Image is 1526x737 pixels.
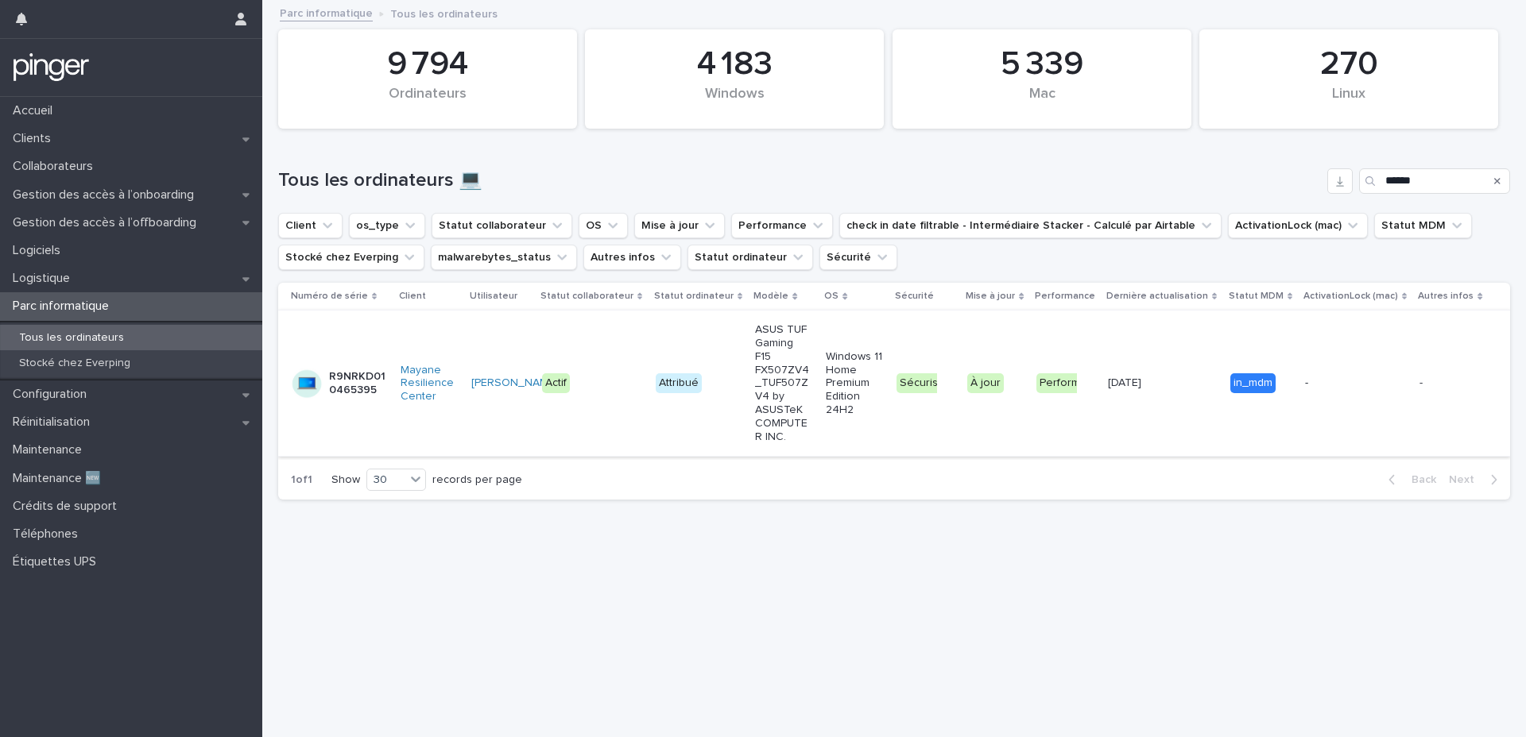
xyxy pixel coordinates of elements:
div: 30 [367,472,405,488]
input: Search [1359,168,1510,194]
button: Stocké chez Everping [278,245,424,270]
p: Gestion des accès à l’offboarding [6,215,209,230]
span: Next [1449,474,1484,485]
p: Windows 11 Home Premium Edition 24H2 [826,350,882,417]
span: Back [1402,474,1436,485]
button: Statut ordinateur [687,245,813,270]
a: [PERSON_NAME] [471,376,558,390]
p: Show [331,473,360,487]
p: ActivationLock (mac) [1303,287,1398,305]
button: Sécurité [819,245,897,270]
button: os_type [349,213,425,238]
p: Statut collaborateur [540,287,633,305]
div: 9 794 [305,44,550,84]
p: Tous les ordinateurs [390,4,498,21]
p: Gestion des accès à l’onboarding [6,187,207,203]
button: Client [278,213,343,238]
button: OS [579,213,628,238]
img: mTgBEunGTSyRkCgitkcU [13,52,90,83]
p: Clients [6,131,64,146]
p: Crédits de support [6,499,130,514]
a: Parc informatique [280,3,373,21]
p: Mise à jour [966,287,1015,305]
p: Numéro de série [291,287,368,305]
p: Utilisateur [470,287,517,305]
div: Ordinateurs [305,86,550,119]
button: Performance [731,213,833,238]
div: Attribué [656,373,702,393]
p: Maintenance [6,442,95,457]
button: Autres infos [583,245,681,270]
p: Parc informatique [6,299,122,314]
p: OS [824,287,839,305]
div: Sécurisé ⓘ [897,373,962,393]
p: Statut ordinateur [654,287,734,305]
button: check in date filtrable - Intermédiaire Stacker - Calculé par Airtable [839,213,1222,238]
p: R9NRKD010465395 [329,370,385,397]
button: Back [1376,473,1443,487]
button: Statut collaborateur [432,213,572,238]
p: 1 of 1 [278,461,325,500]
p: Maintenance 🆕 [6,471,114,486]
div: 270 [1226,44,1471,84]
button: Statut MDM [1374,213,1472,238]
div: 4 183 [612,44,857,84]
div: in_mdm [1230,373,1276,393]
p: Étiquettes UPS [6,554,109,569]
p: Modèle [753,287,788,305]
p: Accueil [6,103,65,118]
p: Stocké chez Everping [6,357,143,370]
div: Mac [920,86,1164,119]
p: Performance [1035,287,1095,305]
p: [DATE] [1108,373,1144,390]
p: - [1305,376,1361,390]
div: À jour [967,373,1004,393]
p: - [1419,376,1476,390]
p: Sécurité [895,287,934,305]
div: Linux [1226,86,1471,119]
p: Configuration [6,387,99,402]
p: Autres infos [1418,287,1474,305]
div: Actif [542,373,570,393]
p: Collaborateurs [6,159,106,174]
p: Tous les ordinateurs [6,331,137,345]
button: Next [1443,473,1510,487]
div: 5 339 [920,44,1164,84]
p: ASUS TUF Gaming F15 FX507ZV4_TUF507ZV4 by ASUSTeK COMPUTER INC. [755,323,811,443]
p: Réinitialisation [6,415,103,430]
tr: R9NRKD010465395Mayane Resilience Center [PERSON_NAME] ActifAttribuéASUS TUF Gaming F15 FX507ZV4_T... [278,311,1510,457]
p: Logiciels [6,243,73,258]
p: Dernière actualisation [1106,287,1208,305]
button: ActivationLock (mac) [1228,213,1368,238]
p: Client [399,287,426,305]
p: Téléphones [6,527,91,542]
p: Statut MDM [1229,287,1284,305]
div: Performant [1036,373,1099,393]
p: records per page [432,473,522,487]
p: Logistique [6,271,83,286]
div: Windows [612,86,857,119]
button: Mise à jour [634,213,725,238]
button: malwarebytes_status [431,245,577,270]
h1: Tous les ordinateurs 💻 [278,169,1321,192]
a: Mayane Resilience Center [401,364,457,403]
